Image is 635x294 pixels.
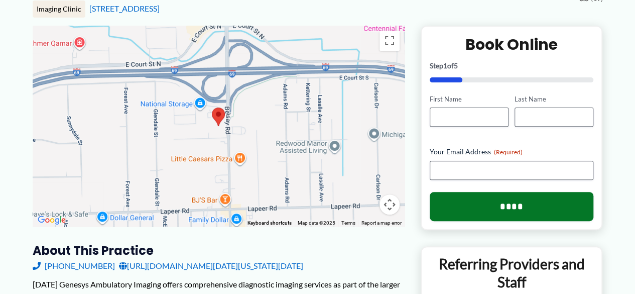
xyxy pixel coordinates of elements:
[430,35,594,54] h2: Book Online
[379,31,400,51] button: Toggle fullscreen view
[430,94,509,104] label: First Name
[89,4,160,13] a: [STREET_ADDRESS]
[341,220,355,226] a: Terms (opens in new tab)
[430,62,594,69] p: Step of
[35,214,68,227] img: Google
[33,1,85,18] div: Imaging Clinic
[33,243,405,258] h3: About this practice
[119,258,303,273] a: [URL][DOMAIN_NAME][DATE][US_STATE][DATE]
[298,220,335,226] span: Map data ©2025
[443,61,447,70] span: 1
[430,147,594,157] label: Your Email Address
[429,255,594,291] p: Referring Providers and Staff
[515,94,593,104] label: Last Name
[361,220,402,226] a: Report a map error
[379,194,400,215] button: Map camera controls
[247,220,292,227] button: Keyboard shortcuts
[35,214,68,227] a: Open this area in Google Maps (opens a new window)
[454,61,458,70] span: 5
[494,148,523,156] span: (Required)
[33,258,115,273] a: [PHONE_NUMBER]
